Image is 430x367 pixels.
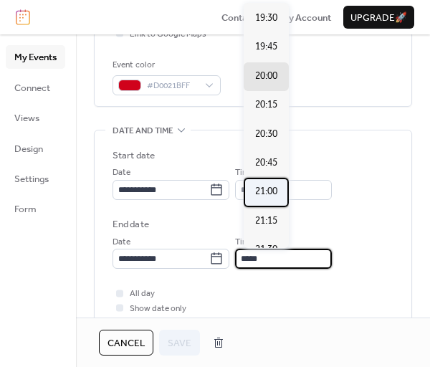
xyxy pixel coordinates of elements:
span: Views [14,111,39,125]
span: My Events [14,50,57,65]
span: #D0021BFF [147,79,198,93]
span: Cancel [107,336,145,351]
button: Cancel [99,330,153,356]
span: Design [14,142,43,156]
span: 20:45 [255,156,277,170]
span: Settings [14,172,49,186]
span: 21:15 [255,214,277,228]
span: Link to Google Maps [130,27,206,42]
div: End date [113,217,149,232]
div: Event color [113,58,218,72]
a: Contact Us [221,10,269,24]
span: Time [235,235,254,249]
span: Form [14,202,37,216]
span: 20:00 [255,69,277,83]
a: My Events [6,45,65,68]
span: Connect [14,81,50,95]
span: Hide end time [130,316,181,330]
img: logo [16,9,30,25]
span: 21:00 [255,184,277,199]
span: 21:30 [255,242,277,257]
span: Date [113,166,130,180]
button: Upgrade🚀 [343,6,414,29]
a: Views [6,106,65,129]
span: Show date only [130,302,186,316]
a: Settings [6,167,65,190]
a: My Account [281,10,331,24]
a: Form [6,197,65,220]
span: 20:30 [255,127,277,141]
span: Date and time [113,124,173,138]
span: 20:15 [255,97,277,112]
a: Connect [6,76,65,99]
a: Design [6,137,65,160]
span: All day [130,287,155,301]
span: My Account [281,11,331,25]
span: Date [113,235,130,249]
span: Upgrade 🚀 [350,11,407,25]
span: 19:30 [255,11,277,25]
span: Time [235,166,254,180]
div: Start date [113,148,155,163]
span: 19:45 [255,39,277,54]
span: Contact Us [221,11,269,25]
